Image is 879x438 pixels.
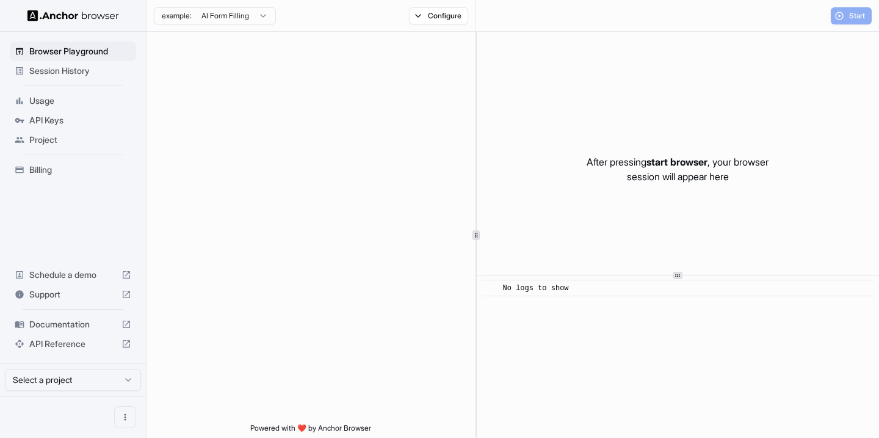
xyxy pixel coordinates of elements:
[10,91,136,111] div: Usage
[10,111,136,130] div: API Keys
[10,315,136,334] div: Documentation
[10,42,136,61] div: Browser Playground
[10,265,136,285] div: Schedule a demo
[29,269,117,281] span: Schedule a demo
[646,156,707,168] span: start browser
[488,282,494,294] span: ​
[29,134,131,146] span: Project
[250,423,371,438] span: Powered with ❤️ by Anchor Browser
[503,284,569,293] span: No logs to show
[27,10,119,21] img: Anchor Logo
[10,285,136,304] div: Support
[29,114,131,126] span: API Keys
[10,160,136,180] div: Billing
[162,11,192,21] span: example:
[587,155,769,184] p: After pressing , your browser session will appear here
[29,288,117,301] span: Support
[29,65,131,77] span: Session History
[409,7,468,24] button: Configure
[29,318,117,330] span: Documentation
[29,95,131,107] span: Usage
[29,164,131,176] span: Billing
[114,406,136,428] button: Open menu
[29,45,131,57] span: Browser Playground
[29,338,117,350] span: API Reference
[10,334,136,354] div: API Reference
[10,61,136,81] div: Session History
[10,130,136,150] div: Project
